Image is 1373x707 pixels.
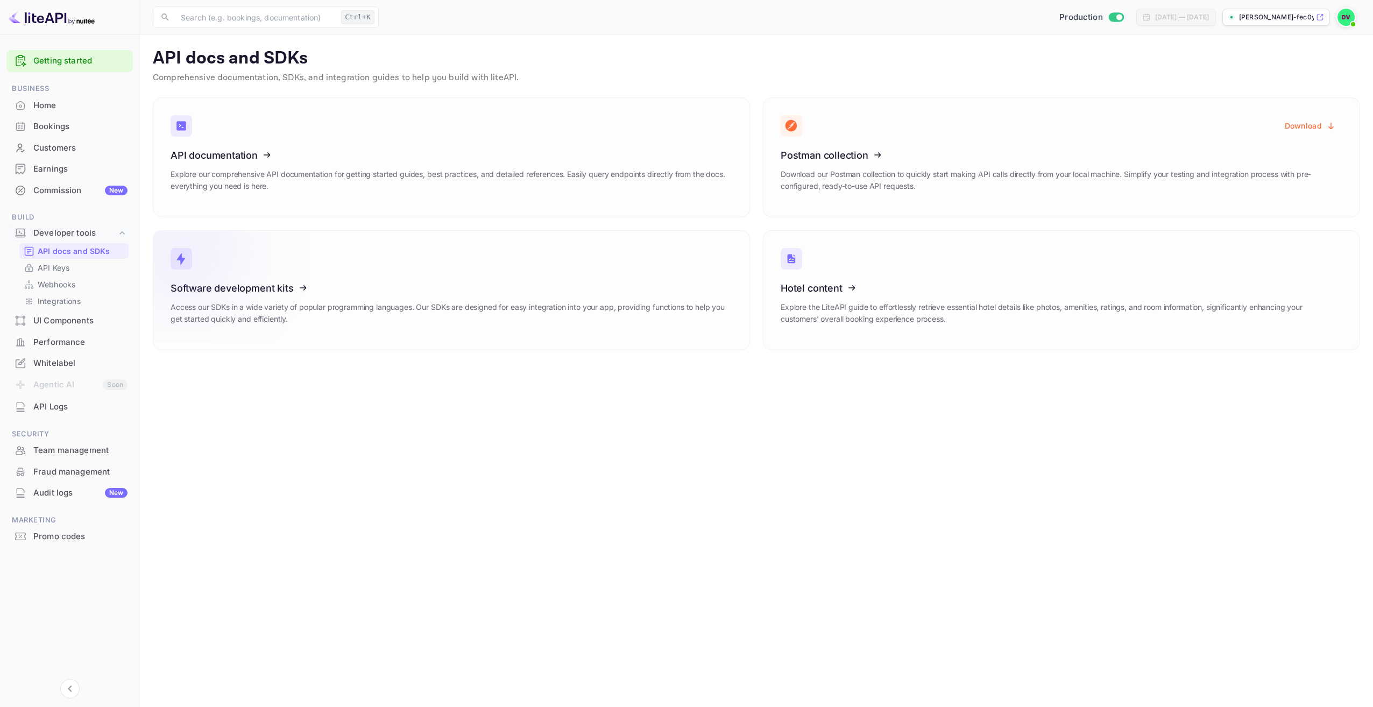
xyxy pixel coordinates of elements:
a: Earnings [6,159,133,179]
span: Build [6,211,133,223]
div: Webhooks [19,277,129,292]
div: Developer tools [6,224,133,243]
a: Fraud management [6,462,133,482]
div: Promo codes [6,526,133,547]
span: Security [6,428,133,440]
img: David Velasquez [1337,9,1355,26]
div: Team management [6,440,133,461]
div: Whitelabel [6,353,133,374]
a: Getting started [33,55,128,67]
h3: API documentation [171,150,732,161]
div: API docs and SDKs [19,243,129,259]
h3: Software development kits [171,282,732,294]
a: CommissionNew [6,180,133,200]
div: API Logs [6,397,133,418]
input: Search (e.g. bookings, documentation) [174,6,337,28]
a: Audit logsNew [6,483,133,503]
span: Business [6,83,133,95]
div: Fraud management [6,462,133,483]
a: Whitelabel [6,353,133,373]
div: CommissionNew [6,180,133,201]
div: API Keys [19,260,129,275]
a: Promo codes [6,526,133,546]
span: Marketing [6,514,133,526]
div: Switch to Sandbox mode [1055,11,1128,24]
a: Webhooks [24,279,124,290]
a: Bookings [6,116,133,136]
a: API documentationExplore our comprehensive API documentation for getting started guides, best pra... [153,97,750,217]
div: API Logs [33,401,128,413]
div: Ctrl+K [341,10,374,24]
p: Comprehensive documentation, SDKs, and integration guides to help you build with liteAPI. [153,72,1360,84]
p: Webhooks [38,279,75,290]
div: Customers [6,138,133,159]
img: LiteAPI logo [9,9,95,26]
p: Access our SDKs in a wide variety of popular programming languages. Our SDKs are designed for eas... [171,301,732,325]
button: Collapse navigation [60,679,80,698]
div: Performance [33,336,128,349]
div: Getting started [6,50,133,72]
a: Team management [6,440,133,460]
div: New [105,186,128,195]
div: Team management [33,444,128,457]
p: Integrations [38,295,81,307]
div: [DATE] — [DATE] [1155,12,1209,22]
p: API docs and SDKs [153,48,1360,69]
div: UI Components [6,310,133,331]
div: Customers [33,142,128,154]
a: Performance [6,332,133,352]
div: Audit logs [33,487,128,499]
a: API Logs [6,397,133,416]
a: Integrations [24,295,124,307]
p: Download our Postman collection to quickly start making API calls directly from your local machin... [781,168,1342,192]
div: New [105,488,128,498]
p: API docs and SDKs [38,245,110,257]
div: Earnings [6,159,133,180]
p: Explore our comprehensive API documentation for getting started guides, best practices, and detai... [171,168,732,192]
a: API docs and SDKs [24,245,124,257]
div: UI Components [33,315,128,327]
p: [PERSON_NAME]-fec0y.... [1239,12,1314,22]
div: Developer tools [33,227,117,239]
a: Customers [6,138,133,158]
div: Bookings [33,121,128,133]
div: Home [6,95,133,116]
a: Home [6,95,133,115]
span: Production [1059,11,1103,24]
a: Software development kitsAccess our SDKs in a wide variety of popular programming languages. Our ... [153,230,750,350]
a: UI Components [6,310,133,330]
div: Fraud management [33,466,128,478]
div: Integrations [19,293,129,309]
h3: Hotel content [781,282,1342,294]
div: Audit logsNew [6,483,133,504]
div: Whitelabel [33,357,128,370]
h3: Postman collection [781,150,1342,161]
div: Performance [6,332,133,353]
div: Bookings [6,116,133,137]
button: Download [1278,115,1342,136]
div: Home [33,100,128,112]
div: Commission [33,185,128,197]
p: API Keys [38,262,69,273]
a: Hotel contentExplore the LiteAPI guide to effortlessly retrieve essential hotel details like phot... [763,230,1360,350]
div: Promo codes [33,531,128,543]
p: Explore the LiteAPI guide to effortlessly retrieve essential hotel details like photos, amenities... [781,301,1342,325]
div: Earnings [33,163,128,175]
a: API Keys [24,262,124,273]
